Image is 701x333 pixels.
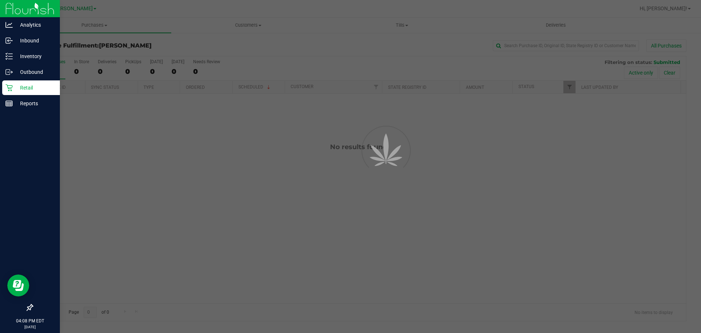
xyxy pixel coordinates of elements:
[13,20,57,29] p: Analytics
[13,68,57,76] p: Outbound
[5,84,13,91] inline-svg: Retail
[13,52,57,61] p: Inventory
[5,100,13,107] inline-svg: Reports
[5,21,13,29] inline-svg: Analytics
[13,83,57,92] p: Retail
[3,318,57,324] p: 04:08 PM EDT
[13,36,57,45] p: Inbound
[3,324,57,330] p: [DATE]
[5,37,13,44] inline-svg: Inbound
[13,99,57,108] p: Reports
[7,275,29,296] iframe: Resource center
[5,53,13,60] inline-svg: Inventory
[5,68,13,76] inline-svg: Outbound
